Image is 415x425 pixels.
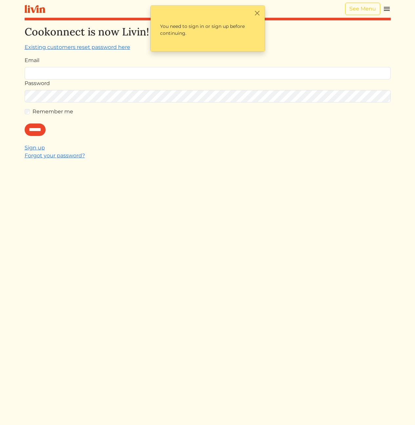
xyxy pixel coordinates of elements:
p: You need to sign in or sign up before continuing. [155,17,261,42]
label: Remember me [32,108,73,116]
h2: Cookonnect is now Livin! [25,26,391,38]
a: See Menu [345,3,380,15]
a: Forgot your password? [25,152,85,159]
img: menu_hamburger-cb6d353cf0ecd9f46ceae1c99ecbeb4a00e71ca567a856bd81f57e9d8c17bb26.svg [383,5,391,13]
label: Email [25,56,39,64]
button: Close [254,10,261,16]
label: Password [25,79,50,87]
a: Existing customers reset password here [25,44,130,50]
img: livin-logo-a0d97d1a881af30f6274990eb6222085a2533c92bbd1e4f22c21b4f0d0e3210c.svg [25,5,45,13]
a: Sign up [25,145,45,151]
